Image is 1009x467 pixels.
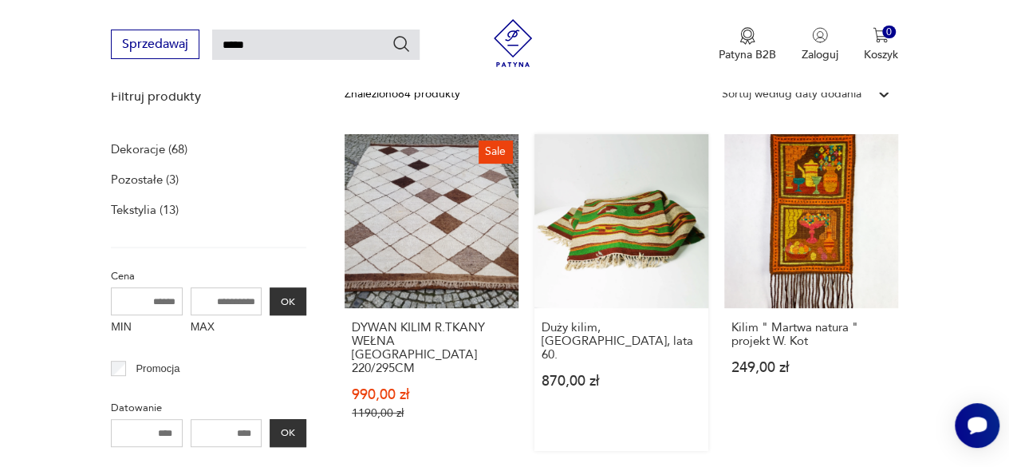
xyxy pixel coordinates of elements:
[111,138,187,160] a: Dekoracje (68)
[111,168,179,191] a: Pozostałe (3)
[802,47,838,62] p: Zaloguj
[111,199,179,221] a: Tekstylia (13)
[719,27,776,62] a: Ikona medaluPatyna B2B
[345,134,518,451] a: SaleDYWAN KILIM R.TKANY WEŁNA MAROKO 220/295CMDYWAN KILIM R.TKANY WEŁNA [GEOGRAPHIC_DATA] 220/295...
[352,321,511,375] h3: DYWAN KILIM R.TKANY WEŁNA [GEOGRAPHIC_DATA] 220/295CM
[270,419,306,447] button: OK
[111,30,199,59] button: Sprzedawaj
[724,134,898,451] a: Kilim " Martwa natura " projekt W. KotKilim " Martwa natura " projekt W. Kot249,00 zł
[882,26,896,39] div: 0
[739,27,755,45] img: Ikona medalu
[392,34,411,53] button: Szukaj
[873,27,889,43] img: Ikona koszyka
[719,47,776,62] p: Patyna B2B
[489,19,537,67] img: Patyna - sklep z meblami i dekoracjami vintage
[542,374,701,388] p: 870,00 zł
[352,406,511,420] p: 1190,00 zł
[345,85,460,103] div: Znaleziono 84 produkty
[719,27,776,62] button: Patyna B2B
[111,88,306,105] p: Filtruj produkty
[111,267,306,285] p: Cena
[731,361,891,374] p: 249,00 zł
[542,321,701,362] h3: Duży kilim, [GEOGRAPHIC_DATA], lata 60.
[802,27,838,62] button: Zaloguj
[191,315,262,341] label: MAX
[864,47,898,62] p: Koszyk
[731,321,891,348] h3: Kilim " Martwa natura " projekt W. Kot
[111,40,199,51] a: Sprzedawaj
[111,399,306,417] p: Datowanie
[136,360,179,378] p: Promocja
[864,27,898,62] button: 0Koszyk
[955,403,999,448] iframe: Smartsupp widget button
[111,315,183,341] label: MIN
[352,388,511,402] p: 990,00 zł
[270,287,306,315] button: OK
[722,85,861,103] div: Sortuj według daty dodania
[812,27,828,43] img: Ikonka użytkownika
[534,134,708,451] a: Duży kilim, Polska, lata 60.Duży kilim, [GEOGRAPHIC_DATA], lata 60.870,00 zł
